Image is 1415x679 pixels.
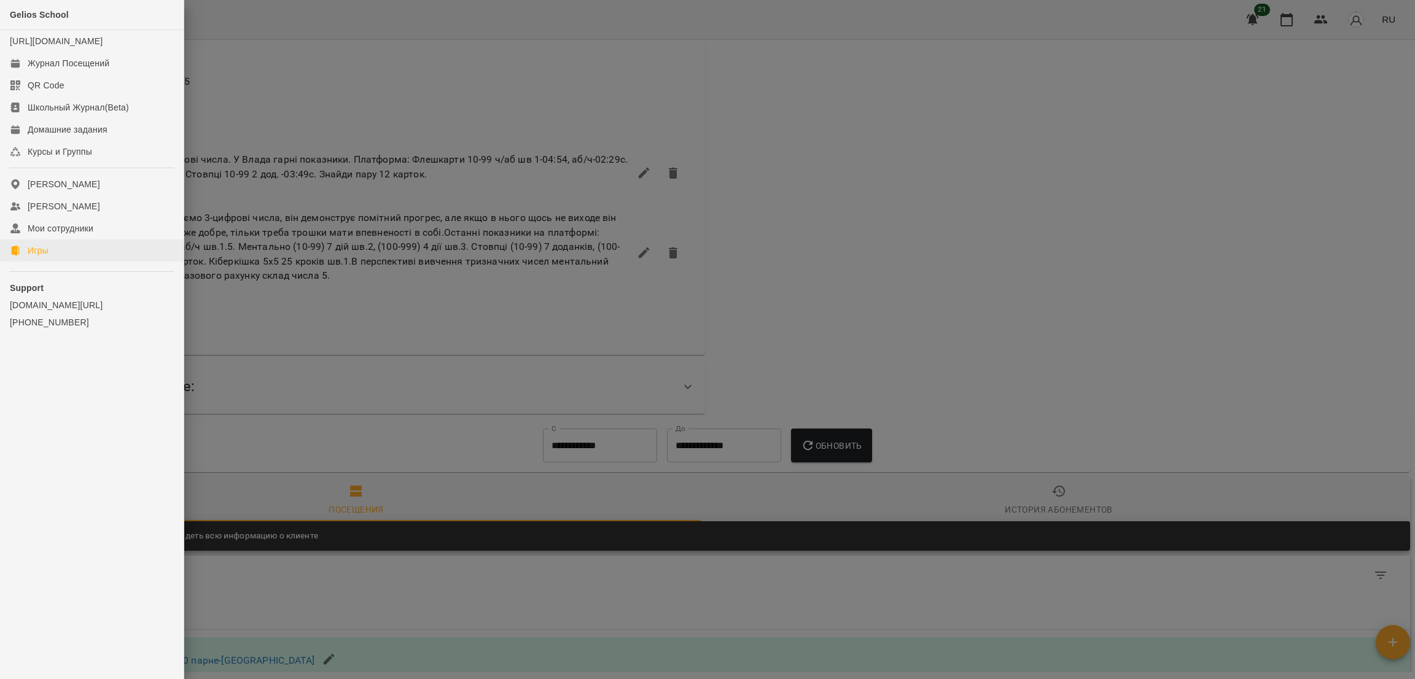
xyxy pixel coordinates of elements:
p: Support [10,282,174,294]
div: [PERSON_NAME] [28,200,100,212]
div: [PERSON_NAME] [28,178,100,190]
a: [DOMAIN_NAME][URL] [10,299,174,311]
div: Мои сотрудники [28,222,93,235]
a: [PHONE_NUMBER] [10,316,174,328]
div: Игры [28,244,49,257]
div: Домашние задания [28,123,107,136]
a: [URL][DOMAIN_NAME] [10,36,103,46]
div: Школьный Журнал(Beta) [28,101,129,114]
div: Курсы и Группы [28,145,92,158]
div: Журнал Посещений [28,57,109,69]
span: Gelios School [10,10,69,20]
div: QR Code [28,79,64,91]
